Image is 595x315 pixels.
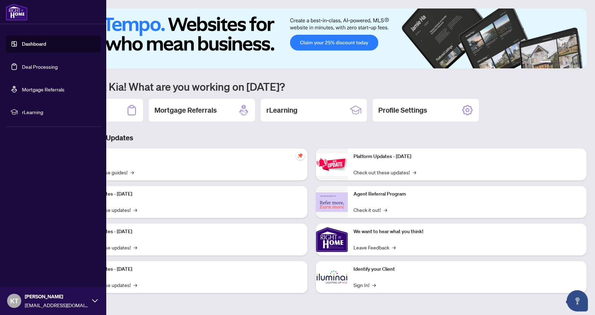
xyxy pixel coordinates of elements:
[74,265,302,273] p: Platform Updates - [DATE]
[353,153,581,161] p: Platform Updates - [DATE]
[134,243,137,251] span: →
[74,153,302,161] p: Self-Help
[37,9,586,68] img: Slide 0
[154,105,217,115] h2: Mortgage Referrals
[413,168,416,176] span: →
[74,228,302,236] p: Platform Updates - [DATE]
[571,61,574,64] button: 5
[6,4,28,21] img: logo
[567,290,588,311] button: Open asap
[22,63,58,70] a: Deal Processing
[560,61,562,64] button: 3
[353,265,581,273] p: Identify your Client
[353,190,581,198] p: Agent Referral Program
[353,206,387,214] a: Check it out!→
[22,41,46,47] a: Dashboard
[565,61,568,64] button: 4
[25,301,89,309] span: [EMAIL_ADDRESS][DOMAIN_NAME]
[378,105,427,115] h2: Profile Settings
[10,296,18,306] span: KT
[37,80,586,93] h1: Welcome back Kia! What are you working on [DATE]?
[316,261,348,293] img: Identify your Client
[134,281,137,289] span: →
[134,206,137,214] span: →
[266,105,297,115] h2: rLearning
[37,133,586,143] h3: Brokerage & Industry Updates
[384,206,387,214] span: →
[316,192,348,212] img: Agent Referral Program
[25,293,89,300] span: [PERSON_NAME]
[22,86,64,92] a: Mortgage Referrals
[577,61,579,64] button: 6
[74,190,302,198] p: Platform Updates - [DATE]
[353,243,396,251] a: Leave Feedback→
[392,243,396,251] span: →
[353,228,581,236] p: We want to hear what you think!
[296,151,305,160] span: pushpin
[130,168,134,176] span: →
[540,61,551,64] button: 1
[554,61,557,64] button: 2
[316,224,348,255] img: We want to hear what you think!
[22,108,96,116] span: rLearning
[316,153,348,176] img: Platform Updates - June 23, 2025
[353,281,376,289] a: Sign In!→
[353,168,416,176] a: Check out these updates!→
[372,281,376,289] span: →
